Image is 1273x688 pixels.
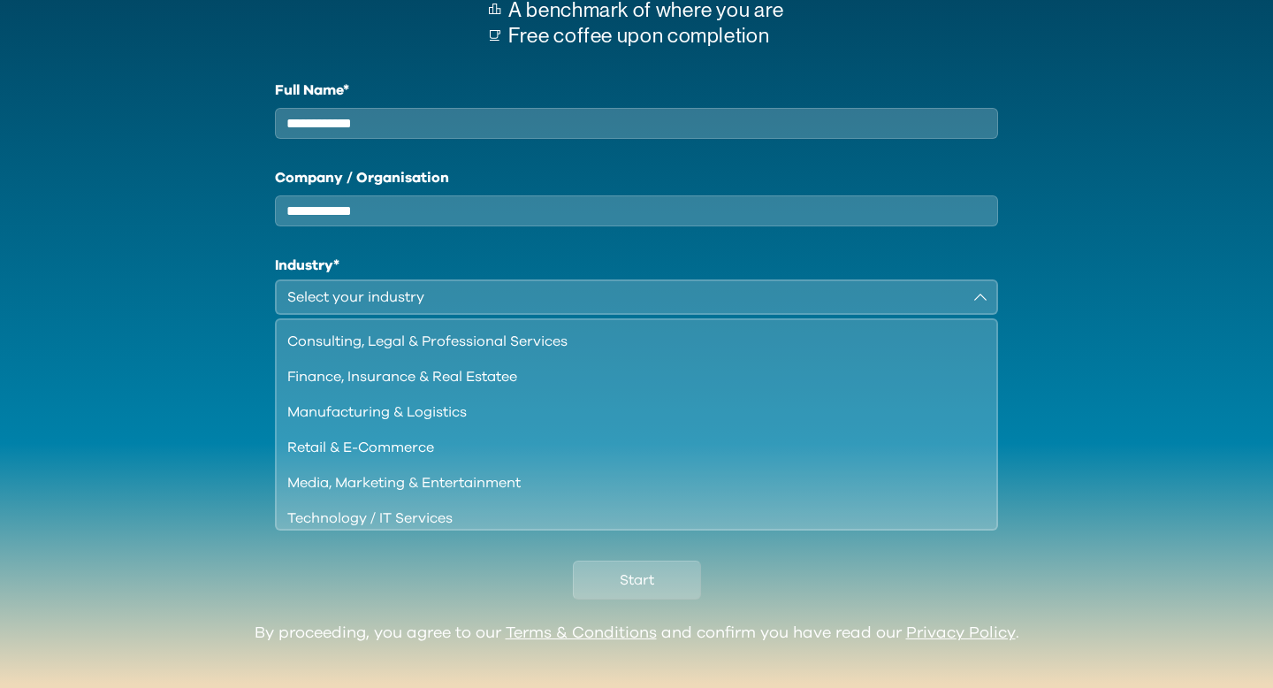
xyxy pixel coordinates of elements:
[287,472,964,493] div: Media, Marketing & Entertainment
[287,437,964,458] div: Retail & E-Commerce
[287,366,964,387] div: Finance, Insurance & Real Estatee
[275,167,998,188] label: Company / Organisation
[906,625,1016,641] a: Privacy Policy
[287,508,964,529] div: Technology / IT Services
[506,625,657,641] a: Terms & Conditions
[255,624,1019,644] div: By proceeding, you agree to our and confirm you have read our .
[287,401,964,423] div: Manufacturing & Logistics
[287,331,964,352] div: Consulting, Legal & Professional Services
[620,570,654,591] span: Start
[275,318,998,531] ul: Select your industry
[573,561,701,600] button: Start
[287,287,961,308] div: Select your industry
[275,255,998,276] h1: Industry*
[508,23,784,49] p: Free coffee upon completion
[275,80,998,101] label: Full Name*
[275,279,998,315] button: Select your industry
